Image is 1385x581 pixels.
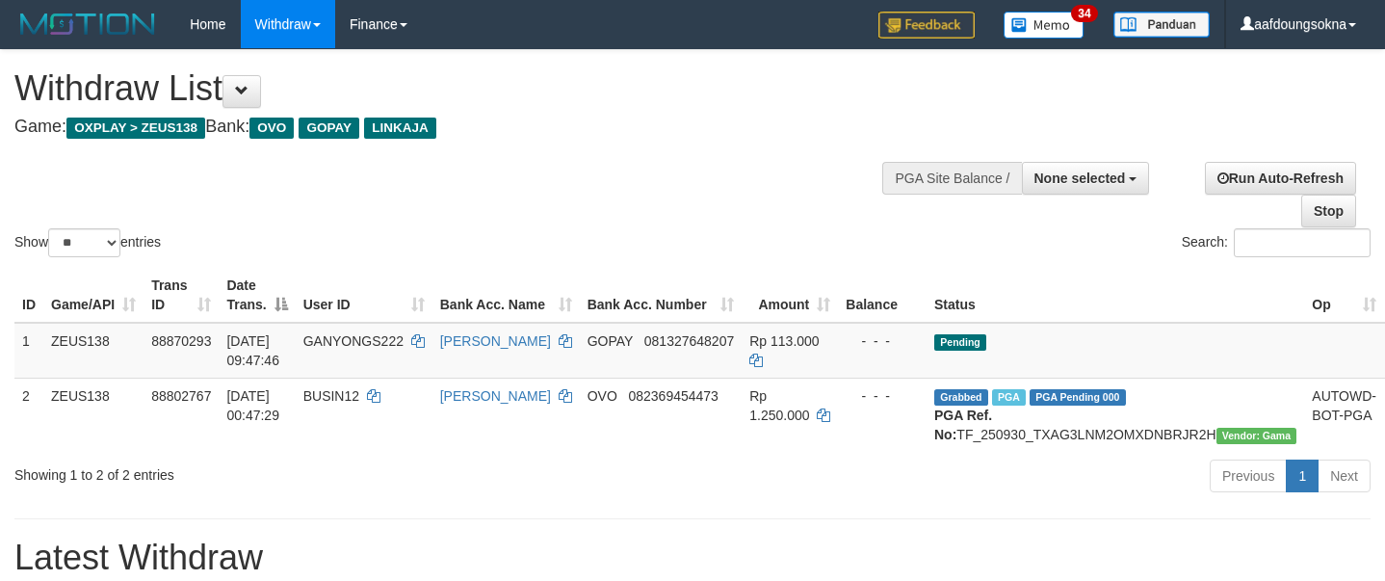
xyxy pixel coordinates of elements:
[14,323,43,379] td: 1
[1004,12,1084,39] img: Button%20Memo.svg
[934,389,988,406] span: Grabbed
[1022,162,1150,195] button: None selected
[846,331,919,351] div: - - -
[1301,195,1356,227] a: Stop
[1182,228,1371,257] label: Search:
[66,118,205,139] span: OXPLAY > ZEUS138
[628,388,718,404] span: Copy 082369454473 to clipboard
[440,388,551,404] a: [PERSON_NAME]
[882,162,1021,195] div: PGA Site Balance /
[934,408,992,442] b: PGA Ref. No:
[48,228,120,257] select: Showentries
[1304,378,1384,452] td: AUTOWD-BOT-PGA
[249,118,294,139] span: OVO
[1113,12,1210,38] img: panduan.png
[14,458,562,485] div: Showing 1 to 2 of 2 entries
[749,333,819,349] span: Rp 113.000
[992,389,1026,406] span: Marked by aafsreyleap
[440,333,551,349] a: [PERSON_NAME]
[580,268,743,323] th: Bank Acc. Number: activate to sort column ascending
[151,388,211,404] span: 88802767
[43,268,144,323] th: Game/API: activate to sort column ascending
[226,333,279,368] span: [DATE] 09:47:46
[644,333,734,349] span: Copy 081327648207 to clipboard
[432,268,580,323] th: Bank Acc. Name: activate to sort column ascending
[1034,171,1126,186] span: None selected
[1318,460,1371,492] a: Next
[846,386,919,406] div: - - -
[14,69,904,108] h1: Withdraw List
[1210,460,1287,492] a: Previous
[588,333,633,349] span: GOPAY
[14,118,904,137] h4: Game: Bank:
[838,268,927,323] th: Balance
[364,118,436,139] span: LINKAJA
[14,268,43,323] th: ID
[303,333,404,349] span: GANYONGS222
[1216,428,1297,444] span: Vendor URL: https://trx31.1velocity.biz
[742,268,838,323] th: Amount: activate to sort column ascending
[226,388,279,423] span: [DATE] 00:47:29
[14,378,43,452] td: 2
[878,12,975,39] img: Feedback.jpg
[14,10,161,39] img: MOTION_logo.png
[1286,460,1319,492] a: 1
[927,268,1304,323] th: Status
[43,323,144,379] td: ZEUS138
[1304,268,1384,323] th: Op: activate to sort column ascending
[1071,5,1097,22] span: 34
[299,118,359,139] span: GOPAY
[1205,162,1356,195] a: Run Auto-Refresh
[14,539,1371,577] h1: Latest Withdraw
[934,334,986,351] span: Pending
[927,378,1304,452] td: TF_250930_TXAG3LNM2OMXDNBRJR2H
[14,228,161,257] label: Show entries
[749,388,809,423] span: Rp 1.250.000
[144,268,219,323] th: Trans ID: activate to sort column ascending
[1030,389,1126,406] span: PGA Pending
[303,388,359,404] span: BUSIN12
[588,388,617,404] span: OVO
[43,378,144,452] td: ZEUS138
[1234,228,1371,257] input: Search:
[219,268,295,323] th: Date Trans.: activate to sort column descending
[151,333,211,349] span: 88870293
[296,268,432,323] th: User ID: activate to sort column ascending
